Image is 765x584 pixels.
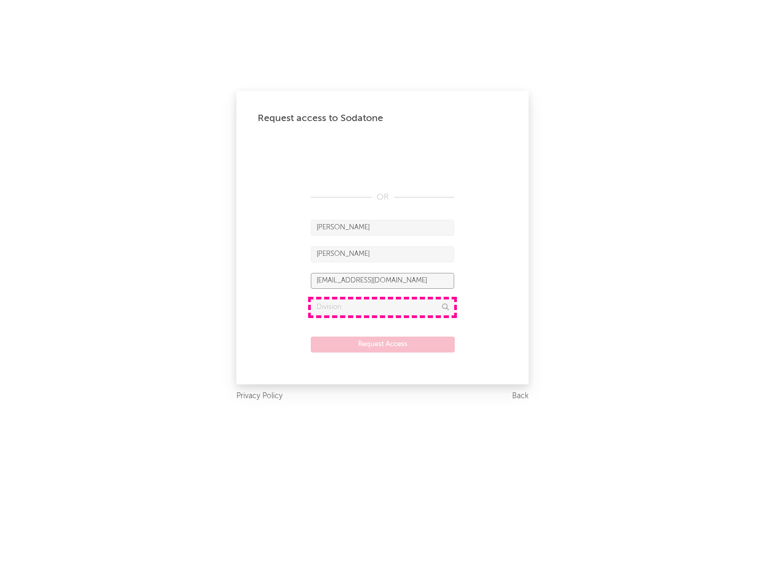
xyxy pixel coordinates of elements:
[236,390,283,403] a: Privacy Policy
[311,191,454,204] div: OR
[311,246,454,262] input: Last Name
[311,299,454,315] input: Division
[311,220,454,236] input: First Name
[311,337,455,353] button: Request Access
[258,112,507,125] div: Request access to Sodatone
[311,273,454,289] input: Email
[512,390,529,403] a: Back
